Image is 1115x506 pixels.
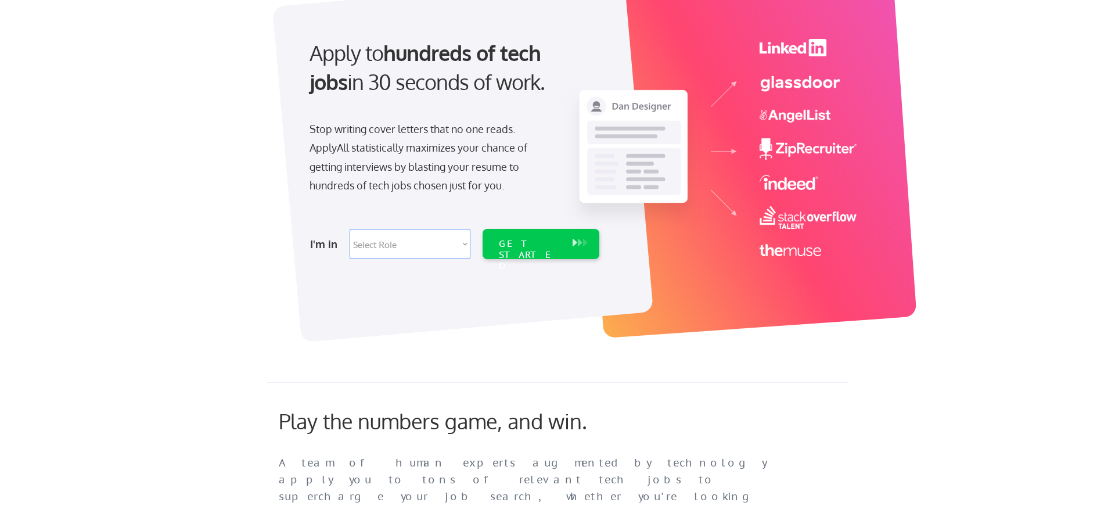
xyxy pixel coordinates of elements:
[310,235,343,253] div: I'm in
[310,120,548,195] div: Stop writing cover letters that no one reads. ApplyAll statistically maximizes your chance of get...
[279,408,639,433] div: Play the numbers game, and win.
[310,38,595,97] div: Apply to in 30 seconds of work.
[499,238,561,272] div: GET STARTED
[310,40,546,95] strong: hundreds of tech jobs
